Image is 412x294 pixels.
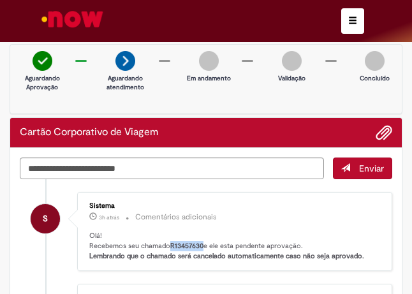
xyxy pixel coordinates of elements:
[115,51,135,71] img: arrow-next.png
[353,74,397,83] p: Concluído
[20,158,324,179] textarea: Digite sua mensagem aqui...
[33,51,52,71] img: check-circle-green.png
[376,124,392,141] button: Adicionar anexos
[135,212,217,223] small: Comentários adicionais
[341,8,364,34] button: Alternar navegação
[99,214,119,221] span: 3h atrás
[89,231,382,261] p: Olá! Recebemos seu chamado e ele esta pendente aprovação.
[31,204,60,233] div: System
[89,251,364,261] b: Lembrando que o chamado será cancelado automaticamente caso não seja aprovado.
[333,158,392,179] button: Enviar
[365,51,385,71] img: img-circle-grey.png
[20,74,64,92] p: Aguardando Aprovação
[20,127,158,138] h2: Cartão Corporativo de Viagem Histórico de tíquete
[186,74,231,83] p: Em andamento
[359,163,384,174] span: Enviar
[40,6,105,32] img: ServiceNow
[269,74,314,83] p: Validação
[43,203,48,234] span: S
[170,241,203,251] b: R13457630
[89,202,382,210] div: Sistema
[282,51,302,71] img: img-circle-grey.png
[199,51,219,71] img: img-circle-grey.png
[103,74,148,92] p: Aguardando atendimento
